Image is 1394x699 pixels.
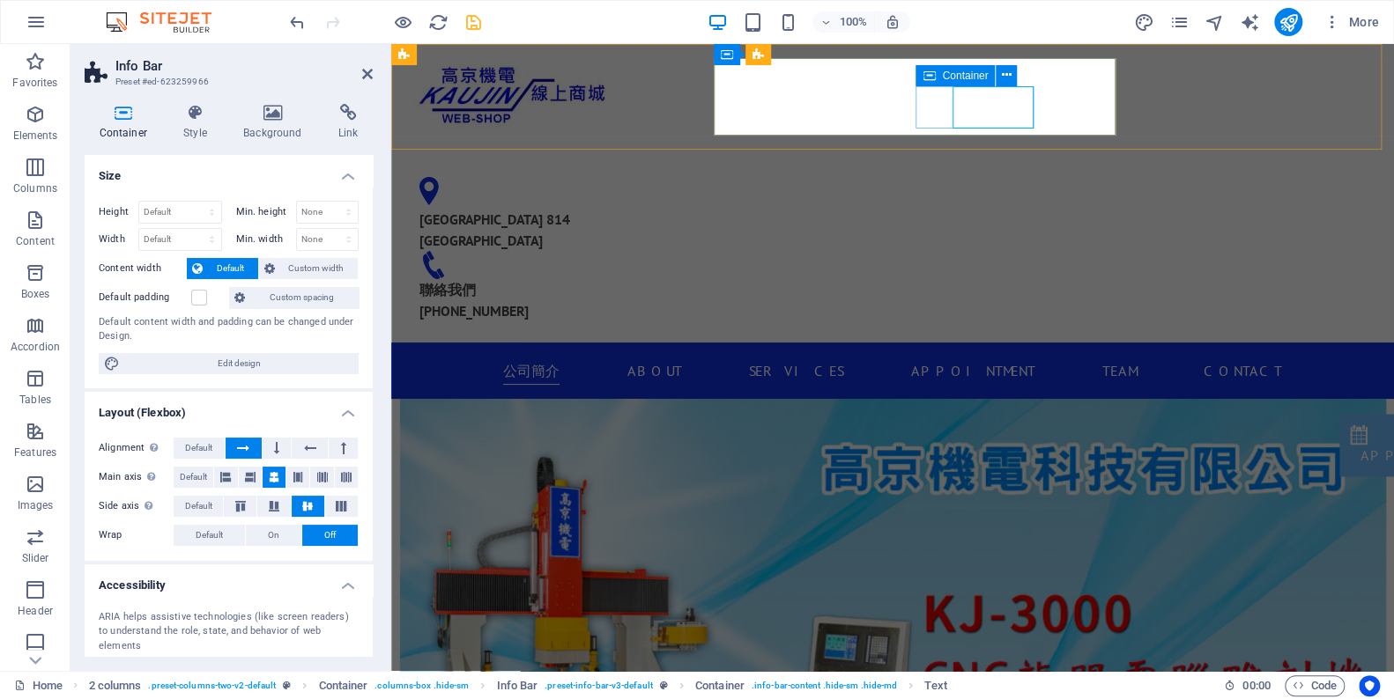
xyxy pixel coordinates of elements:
[463,11,484,33] button: save
[28,188,152,205] span: [GEOGRAPHIC_DATA]
[1285,675,1345,696] button: Code
[1239,12,1259,33] i: AI Writer
[18,604,53,618] p: Header
[286,11,308,33] button: undo
[174,496,223,517] button: Default
[1168,12,1189,33] i: Pages (Ctrl+Alt+S)
[101,11,234,33] img: Editor Logo
[259,258,359,279] button: Custom width
[1242,675,1270,696] span: 00 00
[99,525,174,546] label: Wrap
[1324,13,1379,31] span: More
[1255,679,1257,692] span: :
[14,675,63,696] a: Click to cancel selection. Double-click to open Pages
[268,525,279,546] span: On
[246,525,301,546] button: On
[13,181,57,195] p: Columns
[463,12,484,33] i: Save (Ctrl+S)
[287,12,308,33] i: Undo: Unknown action (Ctrl+Z)
[545,675,653,696] span: . preset-info-bar-v3-default
[1293,675,1337,696] span: Code
[125,353,353,374] span: Edit design
[89,675,947,696] nav: breadcrumb
[1204,11,1225,33] button: navigator
[14,445,56,460] p: Features
[99,234,138,244] label: Width
[374,675,469,696] span: . columns-box .hide-sm
[148,675,276,696] span: . preset-columns-two-v2-default
[18,498,54,512] p: Images
[99,207,138,217] label: Height
[1168,11,1190,33] button: pages
[11,340,60,354] p: Accordion
[99,315,359,344] div: Default content width and padding can be changed under Design.
[427,11,449,33] button: reload
[496,675,538,696] span: Click to select. Double-click to edit
[1133,11,1154,33] button: design
[16,234,55,248] p: Content
[85,392,373,423] h4: Layout (Flexbox)
[21,287,50,301] p: Boxes
[229,104,324,141] h4: Background
[115,58,373,74] h2: Info Bar
[302,525,358,546] button: Off
[324,525,336,546] span: Off
[185,438,212,459] span: Default
[99,610,359,654] div: ARIA helps assistive technologies (like screen readers) to understand the role, state, and behavi...
[752,675,897,696] span: . info-bar-content .hide-sm .hide-md
[187,258,258,279] button: Default
[236,234,296,244] label: Min. width
[1278,12,1298,33] i: Publish
[185,496,212,517] span: Default
[318,675,367,696] span: Click to select. Double-click to edit
[28,166,152,184] span: [GEOGRAPHIC_DATA]
[169,104,229,141] h4: Style
[839,11,867,33] h6: 100%
[1133,12,1153,33] i: Design (Ctrl+Alt+Y)
[99,496,174,517] label: Side axis
[155,166,179,184] span: 814
[392,11,413,33] button: Click here to leave preview mode and continue editing
[1359,675,1380,696] button: Usercentrics
[85,155,373,187] h4: Size
[1274,8,1302,36] button: publish
[1204,12,1224,33] i: Navigator
[924,675,946,696] span: Click to select. Double-click to edit
[28,258,137,276] span: [PHONE_NUMBER]
[1224,675,1271,696] h6: Session time
[283,681,291,690] i: This element is a customizable preset
[89,675,142,696] span: Click to select. Double-click to edit
[19,393,51,407] p: Tables
[280,258,353,279] span: Custom width
[885,14,901,30] i: On resize automatically adjust zoom level to fit chosen device.
[660,681,668,690] i: This element is a customizable preset
[959,380,1094,422] a: Appointment
[99,438,174,459] label: Alignment
[812,11,875,33] button: 100%
[428,12,449,33] i: Reload page
[174,467,213,488] button: Default
[12,76,57,90] p: Favorites
[250,287,353,308] span: Custom spacing
[236,207,296,217] label: Min. height
[942,70,988,81] span: Container
[196,525,223,546] span: Default
[99,287,191,308] label: Default padding
[1239,11,1260,33] button: text_generator
[99,258,187,279] label: Content width
[99,467,174,488] label: Main axis
[85,564,373,596] h4: Accessibility
[174,525,245,546] button: Default
[208,258,253,279] span: Default
[99,353,359,374] button: Edit design
[180,467,207,488] span: Default
[695,675,745,696] span: Click to select. Double-click to edit
[13,129,58,143] p: Elements
[1316,8,1386,36] button: More
[115,74,337,90] h3: Preset #ed-623259966
[323,104,373,141] h4: Link
[174,438,225,459] button: Default
[229,287,359,308] button: Custom spacing
[22,551,49,565] p: Slider
[85,104,169,141] h4: Container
